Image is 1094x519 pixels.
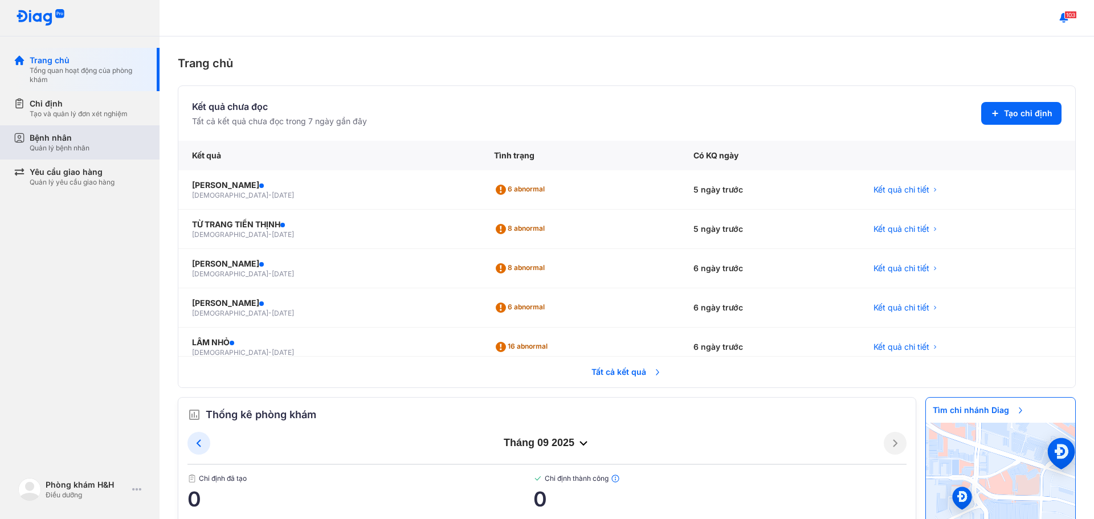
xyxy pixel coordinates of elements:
span: [DEMOGRAPHIC_DATA] [192,269,268,278]
div: Tình trạng [480,141,680,170]
span: [DATE] [272,348,294,357]
span: [DEMOGRAPHIC_DATA] [192,230,268,239]
div: 16 abnormal [494,338,552,356]
span: [DATE] [272,269,294,278]
span: - [268,230,272,239]
span: - [268,348,272,357]
span: Kết quả chi tiết [873,341,929,353]
span: Chỉ định thành công [533,474,907,483]
span: Kết quả chi tiết [873,223,929,235]
img: order.5a6da16c.svg [187,408,201,422]
img: checked-green.01cc79e0.svg [533,474,542,483]
div: 6 ngày trước [680,249,859,288]
div: Phòng khám H&H [46,479,128,491]
span: 0 [187,488,533,510]
span: [DATE] [272,191,294,199]
div: Trang chủ [178,55,1076,72]
div: [PERSON_NAME] [192,297,467,309]
div: LÂM NHỎ [192,337,467,348]
img: document.50c4cfd0.svg [187,474,197,483]
img: info.7e716105.svg [611,474,620,483]
span: Thống kê phòng khám [206,407,316,423]
span: Kết quả chi tiết [873,302,929,313]
span: [DATE] [272,230,294,239]
div: Trang chủ [30,55,146,66]
div: Tất cả kết quả chưa đọc trong 7 ngày gần đây [192,116,367,127]
div: 8 abnormal [494,259,549,277]
div: 5 ngày trước [680,210,859,249]
span: 0 [533,488,907,510]
span: Tìm chi nhánh Diag [926,398,1032,423]
div: TỪ TRANG TIẾN THỊNH [192,219,467,230]
img: logo [18,478,41,501]
div: [PERSON_NAME] [192,179,467,191]
span: Tất cả kết quả [585,359,669,385]
div: Quản lý yêu cầu giao hàng [30,178,115,187]
span: [DEMOGRAPHIC_DATA] [192,309,268,317]
div: Chỉ định [30,98,128,109]
span: Kết quả chi tiết [873,184,929,195]
span: - [268,269,272,278]
span: 103 [1064,11,1077,19]
div: Tổng quan hoạt động của phòng khám [30,66,146,84]
div: Quản lý bệnh nhân [30,144,89,153]
span: Tạo chỉ định [1004,108,1052,119]
div: [PERSON_NAME] [192,258,467,269]
div: 5 ngày trước [680,170,859,210]
span: [DEMOGRAPHIC_DATA] [192,191,268,199]
div: tháng 09 2025 [210,436,884,450]
div: 8 abnormal [494,220,549,238]
div: 6 abnormal [494,181,549,199]
div: Bệnh nhân [30,132,89,144]
div: Điều dưỡng [46,491,128,500]
div: 6 abnormal [494,299,549,317]
button: Tạo chỉ định [981,102,1062,125]
div: 6 ngày trước [680,288,859,328]
div: Tạo và quản lý đơn xét nghiệm [30,109,128,118]
div: Kết quả [178,141,480,170]
span: - [268,191,272,199]
span: [DATE] [272,309,294,317]
div: Kết quả chưa đọc [192,100,367,113]
div: 6 ngày trước [680,328,859,367]
div: Có KQ ngày [680,141,859,170]
span: Kết quả chi tiết [873,263,929,274]
span: Chỉ định đã tạo [187,474,533,483]
img: logo [16,9,65,27]
span: - [268,309,272,317]
span: [DEMOGRAPHIC_DATA] [192,348,268,357]
div: Yêu cầu giao hàng [30,166,115,178]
